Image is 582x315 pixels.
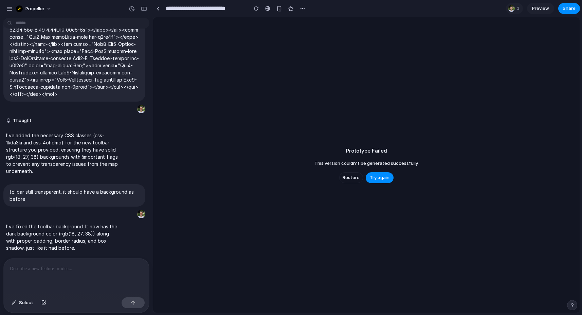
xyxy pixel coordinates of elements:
span: 1 [517,5,522,12]
span: This version couldn't be generated successfully. [314,160,419,167]
p: I've added the necessary CSS classes (css-1kda3ki and css-4ohdmo) for the new toolbar structure y... [6,132,120,175]
button: Select [8,297,37,308]
span: Restore [343,174,360,181]
button: Propeller [13,3,55,14]
span: Share [563,5,576,12]
a: Preview [527,3,554,14]
p: tollbar still transparent. it should have a background as before [10,188,139,203]
p: I've fixed the toolbar background. It now has the dark background color (rgb(18, 27, 38)) along w... [6,223,120,251]
h2: Prototype Failed [346,147,387,155]
div: 1 [506,3,523,14]
span: Select [19,299,33,306]
button: Restore [339,172,363,183]
span: Propeller [25,5,44,12]
button: Try again [366,172,394,183]
button: Share [558,3,580,14]
span: Try again [370,174,389,181]
span: Preview [532,5,549,12]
